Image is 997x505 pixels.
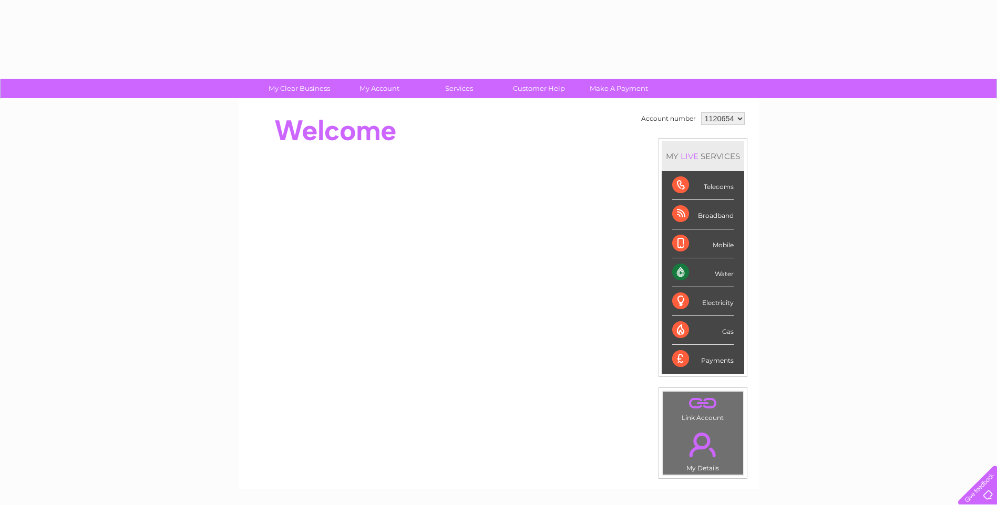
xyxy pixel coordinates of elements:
div: Water [672,258,734,287]
a: . [665,394,741,413]
td: My Details [662,424,744,475]
div: LIVE [679,151,701,161]
td: Account number [639,110,698,128]
div: Gas [672,316,734,345]
div: Payments [672,345,734,373]
div: Electricity [672,287,734,316]
a: Make A Payment [575,79,662,98]
div: Broadband [672,200,734,229]
a: Services [416,79,502,98]
a: Customer Help [496,79,582,98]
a: . [665,426,741,463]
a: My Account [336,79,423,98]
a: My Clear Business [256,79,343,98]
div: Mobile [672,229,734,258]
div: Telecoms [672,171,734,200]
div: MY SERVICES [662,141,744,171]
td: Link Account [662,391,744,424]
